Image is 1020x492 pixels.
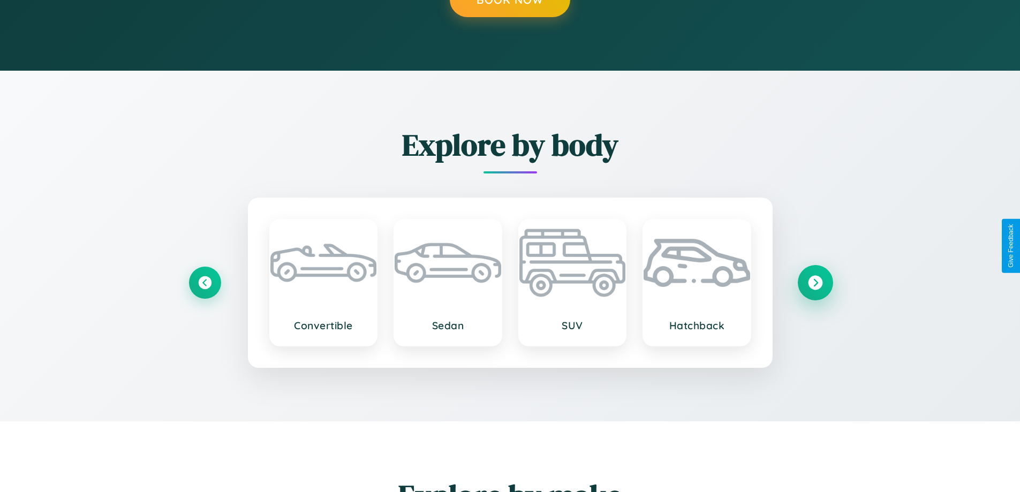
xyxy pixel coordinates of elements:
h3: Hatchback [654,319,739,332]
h3: SUV [530,319,615,332]
h3: Convertible [281,319,366,332]
div: Give Feedback [1007,224,1015,268]
h3: Sedan [405,319,490,332]
h2: Explore by body [189,124,832,165]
